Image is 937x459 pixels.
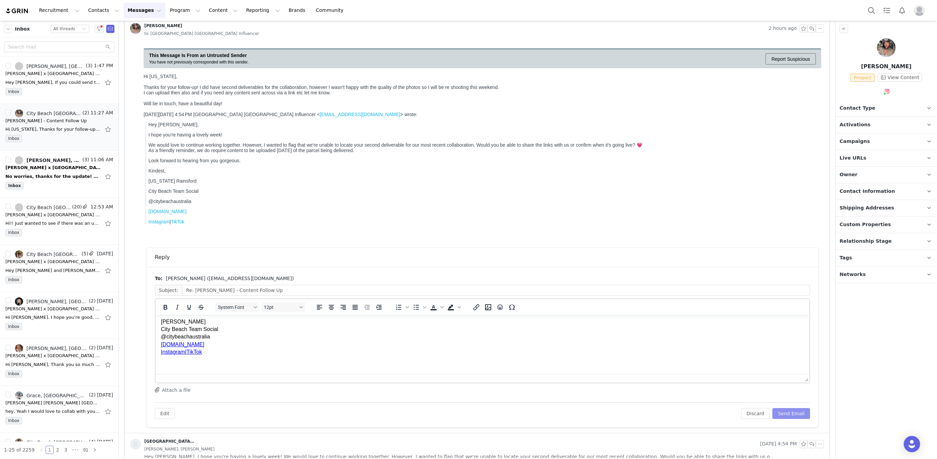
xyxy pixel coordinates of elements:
a: [DOMAIN_NAME] [7,166,45,171]
span: [PERSON_NAME] ([EMAIL_ADDRESS][DOMAIN_NAME]) [166,275,294,282]
button: Insert/edit link [471,302,482,312]
button: Fonts [215,302,259,312]
div: [PERSON_NAME], [GEOGRAPHIC_DATA] [GEOGRAPHIC_DATA] Influencer [26,299,88,304]
div: [PERSON_NAME], [GEOGRAPHIC_DATA] [GEOGRAPHIC_DATA] Influencer [26,63,85,69]
button: Program [166,3,204,18]
div: [PERSON_NAME], [GEOGRAPHIC_DATA] [GEOGRAPHIC_DATA] Influencer [26,346,88,351]
a: Community [312,3,351,18]
button: Messages [124,3,165,18]
button: Align right [337,302,349,312]
img: a4500dd2-6d2a-4f72-8361-509c51af9c9a.jpg [15,250,23,258]
span: Send Email [106,25,114,33]
div: Lyla Chloe x City Beach Australia Collab [5,258,100,265]
div: Hi Montana, Thanks for your follow-up! I did have second deliverables for the collaboration, howe... [5,126,100,133]
div: Will be in touch, have a beautiful day! [3,58,680,63]
div: Hey Hannah, If you could send the new proposal over I can get started on this for you🥰 Many thank... [5,79,100,86]
a: [GEOGRAPHIC_DATA] [GEOGRAPHIC_DATA] Influencer [130,439,195,449]
span: System Font [218,305,251,310]
div: City Beach [GEOGRAPHIC_DATA] Influencer, [PERSON_NAME][EMAIL_ADDRESS][DOMAIN_NAME] [26,252,80,257]
p: Hey [PERSON_NAME], [7,79,680,85]
p: I hope you're having a lovely week! [7,89,680,95]
img: instagram.svg [884,89,890,94]
div: Jillian Grenn x City Beach Australia [5,212,100,218]
button: Reporting [242,3,284,18]
a: 3 [62,446,70,454]
span: Owner [840,171,858,179]
button: Align center [326,302,337,312]
a: Grace, [GEOGRAPHIC_DATA] [GEOGRAPHIC_DATA] Influencer [15,391,88,400]
a: Tasks [879,3,894,18]
img: c5356e7f-6908-4b9e-9f3c-2bfedc56be4b.jpg [15,391,23,400]
img: a41fa9e6-7cef-4fd3-ba4d-578b0d997f57.jpg [15,109,23,117]
span: (20) [71,203,82,210]
div: Ella Lancaster x City Beach Australia Collab [5,70,100,77]
div: [PERSON_NAME], [GEOGRAPHIC_DATA] [GEOGRAPHIC_DATA] Influencer [26,158,81,163]
span: (3) [81,156,89,163]
a: Brands [284,3,311,18]
span: Inbox [5,88,22,95]
p: Look forward to hearing from you gorgeous. [7,115,680,121]
p: [US_STATE] Rainsford [7,135,680,141]
iframe: Rich Text Area [155,315,809,374]
img: 71cd722e-95d2-4cb8-884d-75bfb4a00c71.jpg [15,438,23,446]
span: (2) [81,109,89,116]
div: Ruby Jae - Content Follow Up [5,117,87,124]
p: City Beach Team Social [7,146,680,151]
li: Previous Page [37,446,45,454]
i: icon: search [106,44,110,49]
span: (2) [88,297,96,305]
button: Increase indent [373,302,385,312]
div: City Beach [GEOGRAPHIC_DATA] Influencer, [PERSON_NAME] [26,205,71,210]
a: [PERSON_NAME], [GEOGRAPHIC_DATA] [GEOGRAPHIC_DATA] Influencer [15,62,85,70]
button: Justify [349,302,361,312]
img: Ruby Jae [877,38,896,57]
button: Profile [910,5,932,16]
button: Emojis [494,302,506,312]
div: You have not previously corresponded with this sender. [8,16,108,22]
div: All threads [53,25,75,33]
i: icon: right [93,448,97,452]
span: [GEOGRAPHIC_DATA] [GEOGRAPHIC_DATA] Influencer [144,30,259,37]
button: Edit [155,408,175,419]
div: No worries, thanks for the update! On Sun, Sep 28, 2025 at 10: 07 PM City Beach Australia Influen... [5,173,100,180]
div: Claire Sharkey x City Beach Australia Collab [5,306,100,312]
button: Italic [171,302,183,312]
a: City Beach [GEOGRAPHIC_DATA] Influencer, [PERSON_NAME] [15,203,71,212]
div: Hi Hannah. I hope you’re good, it’s great to hear from you again! I would be thrilled to work tog... [5,314,100,321]
span: Contact Type [840,105,875,112]
span: Inbox [5,417,22,424]
span: Prospect [850,74,875,82]
a: City Beach [GEOGRAPHIC_DATA] Influencer, [EMAIL_ADDRESS][DOMAIN_NAME] [15,438,88,446]
a: City Beach [GEOGRAPHIC_DATA] Influencer, [PERSON_NAME][EMAIL_ADDRESS][DOMAIN_NAME] [15,250,80,258]
div: Open Intercom Messenger [904,436,920,452]
a: Report Suspicious [619,10,675,23]
a: [DOMAIN_NAME] [5,26,49,32]
div: Numbered list [393,302,410,312]
span: Contact Information [840,188,895,195]
input: Search mail [4,41,114,52]
button: Attach a file [155,386,190,394]
div: I can upload then also and if you need any content sent across via a link etc let me know. [3,47,680,53]
img: grin logo [5,8,29,14]
button: Send Email [772,408,810,419]
img: placeholder-contacts.jpeg [130,439,141,449]
div: Jordan Holt x City Beach Australia Collab [5,164,100,171]
span: Activations [840,121,870,129]
span: 12:53 AM [89,203,113,212]
li: Next 3 Pages [70,446,81,454]
p: We would love to continue working together. However, I wanted to flag that we're unable to locate... [7,99,680,110]
button: Font sizes [261,302,305,312]
span: 2 hours ago [769,24,797,33]
div: Press the Up and Down arrow keys to resize the editor. [802,374,809,383]
a: Instagram [5,34,30,40]
button: Discard [741,408,770,419]
span: Inbox [15,25,30,33]
span: Inbox [5,370,22,378]
a: TikTok [31,34,47,40]
p: Kindest, [7,125,680,131]
span: Inbox [5,229,22,236]
li: 91 [81,446,91,454]
a: [PERSON_NAME] [130,23,182,34]
button: Special character [506,302,518,312]
span: Inbox [5,276,22,283]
